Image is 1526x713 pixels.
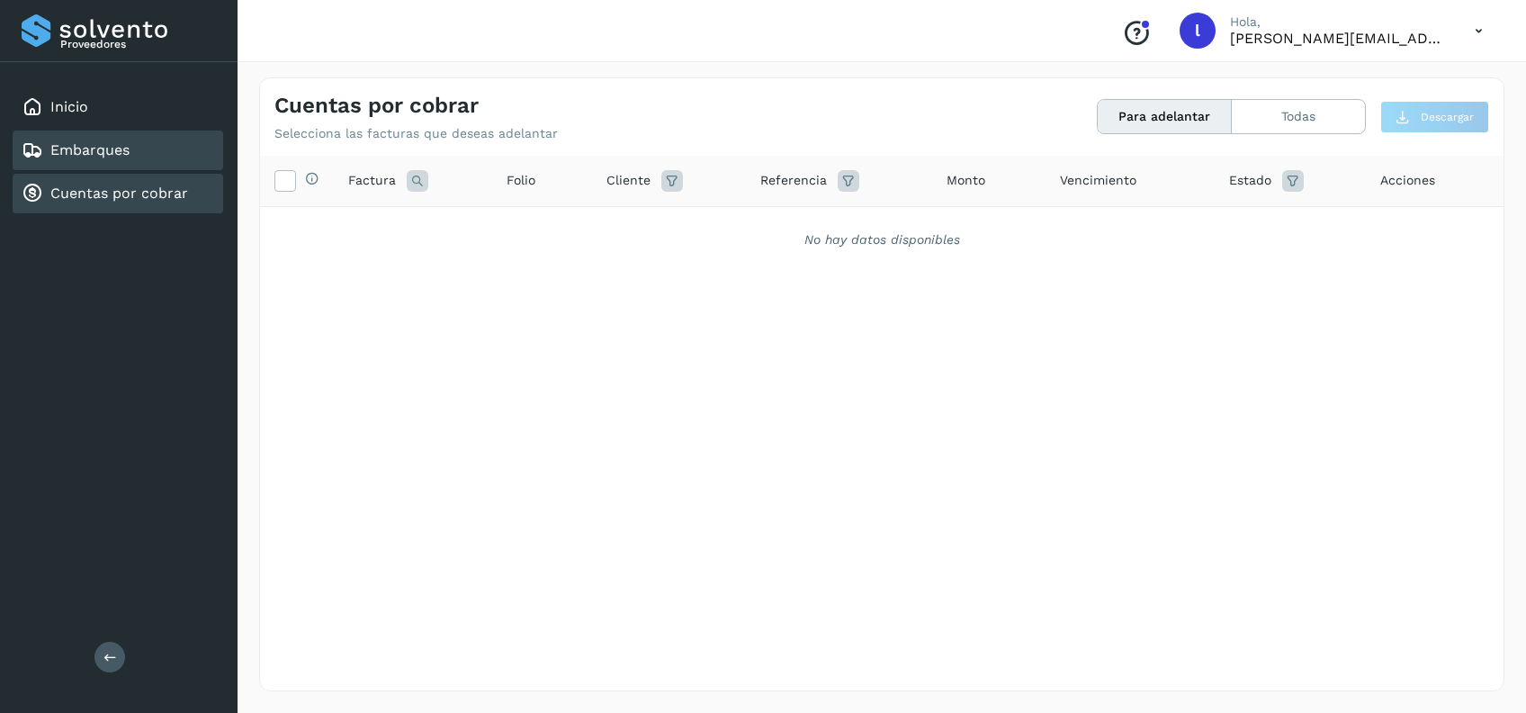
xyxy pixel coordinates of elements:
[1380,101,1489,133] button: Descargar
[1421,109,1474,125] span: Descargar
[50,141,130,158] a: Embarques
[13,174,223,213] div: Cuentas por cobrar
[507,171,535,190] span: Folio
[1060,171,1136,190] span: Vencimiento
[50,185,188,202] a: Cuentas por cobrar
[1230,14,1446,30] p: Hola,
[606,171,651,190] span: Cliente
[1098,100,1232,133] button: Para adelantar
[283,230,1480,249] div: No hay datos disponibles
[760,171,827,190] span: Referencia
[1232,100,1365,133] button: Todas
[1230,30,1446,47] p: lorena.rojo@serviciosatc.com.mx
[274,93,479,119] h4: Cuentas por cobrar
[1380,171,1435,190] span: Acciones
[50,98,88,115] a: Inicio
[60,38,216,50] p: Proveedores
[348,171,396,190] span: Factura
[1229,171,1271,190] span: Estado
[13,87,223,127] div: Inicio
[274,126,558,141] p: Selecciona las facturas que deseas adelantar
[13,131,223,170] div: Embarques
[947,171,985,190] span: Monto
